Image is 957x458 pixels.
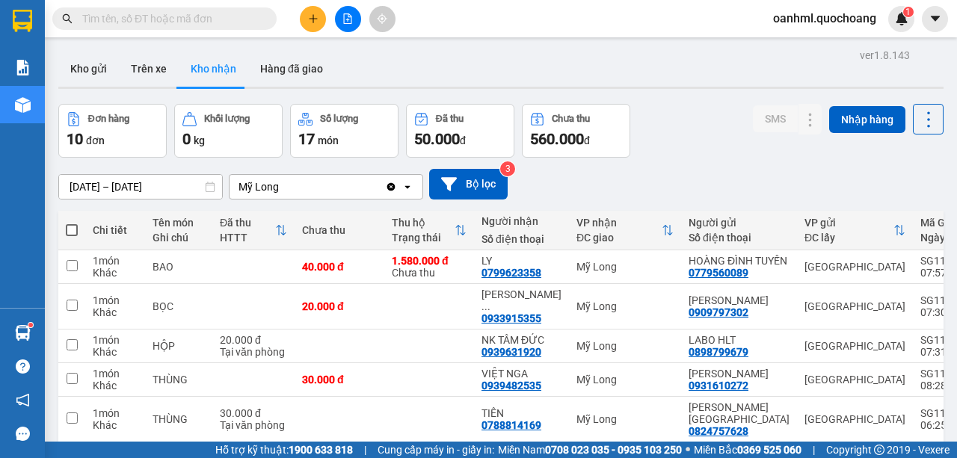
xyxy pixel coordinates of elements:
[16,359,30,374] span: question-circle
[436,114,464,124] div: Đã thu
[689,368,790,380] div: NGUYỄN NGỌC LINH
[302,261,377,273] div: 40.000 đ
[694,442,801,458] span: Miền Bắc
[13,10,32,32] img: logo-vxr
[364,442,366,458] span: |
[93,267,138,279] div: Khác
[804,374,905,386] div: [GEOGRAPHIC_DATA]
[804,217,893,229] div: VP gửi
[280,179,282,194] input: Selected Mỹ Long.
[576,217,662,229] div: VP nhận
[689,425,748,437] div: 0824757628
[93,346,138,358] div: Khác
[300,6,326,32] button: plus
[903,7,914,17] sup: 1
[93,306,138,318] div: Khác
[481,267,541,279] div: 0799623358
[689,267,748,279] div: 0779560089
[93,419,138,431] div: Khác
[182,130,191,148] span: 0
[922,6,948,32] button: caret-down
[302,374,377,386] div: 30.000 đ
[481,380,541,392] div: 0939482535
[481,288,561,312] div: PHAN THỊ NGỌC HẠNH
[220,346,287,358] div: Tại văn phòng
[481,233,561,245] div: Số điện thoại
[414,130,460,148] span: 50.000
[392,255,467,267] div: 1.580.000 đ
[15,60,31,75] img: solution-icon
[93,334,138,346] div: 1 món
[153,217,205,229] div: Tên món
[689,232,790,244] div: Số điện thoại
[298,130,315,148] span: 17
[320,114,358,124] div: Số lượng
[220,217,275,229] div: Đã thu
[481,255,561,267] div: LY
[119,51,179,87] button: Trên xe
[689,217,790,229] div: Người gửi
[153,374,205,386] div: THÙNG
[481,300,490,312] span: ...
[392,255,467,279] div: Chưa thu
[874,445,884,455] span: copyright
[378,442,494,458] span: Cung cấp máy in - giấy in:
[335,6,361,32] button: file-add
[552,114,590,124] div: Chưa thu
[179,51,248,87] button: Kho nhận
[88,114,129,124] div: Đơn hàng
[737,444,801,456] strong: 0369 525 060
[204,114,250,124] div: Khối lượng
[481,407,561,419] div: TIÊN
[220,232,275,244] div: HTTT
[62,13,73,24] span: search
[15,325,31,341] img: warehouse-icon
[86,134,105,146] span: đơn
[174,104,283,158] button: Khối lượng0kg
[153,340,205,352] div: HỘP
[153,232,205,244] div: Ghi chú
[689,255,790,267] div: HOÀNG ĐÌNH TUYẾN
[481,312,541,324] div: 0933915355
[481,368,561,380] div: VIỆT NGA
[753,105,798,132] button: SMS
[15,97,31,113] img: warehouse-icon
[220,419,287,431] div: Tại văn phòng
[829,106,905,133] button: Nhập hàng
[392,232,455,244] div: Trạng thái
[481,334,561,346] div: NK TÂM ĐỨC
[308,13,319,24] span: plus
[929,12,942,25] span: caret-down
[16,427,30,441] span: message
[686,447,690,453] span: ⚪️
[804,232,893,244] div: ĐC lấy
[481,419,541,431] div: 0788814169
[318,134,339,146] span: món
[689,380,748,392] div: 0931610272
[689,294,790,306] div: PHẠM QUỐC TUẤN
[248,51,335,87] button: Hàng đã giao
[369,6,396,32] button: aim
[377,13,387,24] span: aim
[58,104,167,158] button: Đơn hàng10đơn
[220,407,287,419] div: 30.000 đ
[153,413,205,425] div: THÙNG
[522,104,630,158] button: Chưa thu560.000đ
[93,380,138,392] div: Khác
[860,47,910,64] div: ver 1.8.143
[16,393,30,407] span: notification
[153,300,205,312] div: BỌC
[28,323,33,327] sup: 1
[220,334,287,346] div: 20.000 đ
[429,169,508,199] button: Bộ lọc
[576,413,674,425] div: Mỹ Long
[804,413,905,425] div: [GEOGRAPHIC_DATA]
[804,300,905,312] div: [GEOGRAPHIC_DATA]
[804,340,905,352] div: [GEOGRAPHIC_DATA]
[239,179,279,194] div: Mỹ Long
[576,374,674,386] div: Mỹ Long
[289,444,353,456] strong: 1900 633 818
[290,104,399,158] button: Số lượng17món
[384,211,474,250] th: Toggle SortBy
[342,13,353,24] span: file-add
